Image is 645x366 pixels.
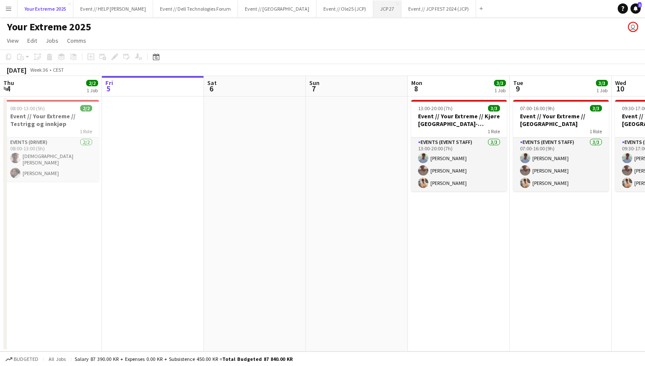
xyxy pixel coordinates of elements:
[2,84,14,94] span: 4
[494,87,506,94] div: 1 Job
[46,37,58,44] span: Jobs
[513,100,609,191] app-job-card: 07:00-16:00 (9h)3/3Event // Your Extreme // [GEOGRAPHIC_DATA]1 RoleEvents (Event Staff)3/307:00-1...
[418,105,453,111] span: 13:00-20:00 (7h)
[27,37,37,44] span: Edit
[73,0,153,17] button: Event // HELP [PERSON_NAME]
[75,356,293,362] div: Salary 87 390.00 KR + Expenses 0.00 KR + Subsistence 450.00 KR =
[513,79,523,87] span: Tue
[64,35,90,46] a: Comms
[628,22,638,32] app-user-avatar: Lars Songe
[7,20,91,33] h1: Your Extreme 2025
[513,112,609,128] h3: Event // Your Extreme // [GEOGRAPHIC_DATA]
[401,0,476,17] button: Event // JCP FEST 2024 (JCP)
[105,79,113,87] span: Fri
[153,0,238,17] button: Event // Dell Technologies Forum
[590,128,602,135] span: 1 Role
[411,79,422,87] span: Mon
[87,87,98,94] div: 1 Job
[86,80,98,86] span: 2/2
[3,138,99,182] app-card-role: Events (Driver)2/208:00-13:00 (5h)[DEMOGRAPHIC_DATA][PERSON_NAME][PERSON_NAME]
[7,66,26,74] div: [DATE]
[596,87,607,94] div: 1 Job
[488,128,500,135] span: 1 Role
[3,100,99,182] app-job-card: 08:00-13:00 (5h)2/2Event // Your Extreme // Testrigg og innkjøp1 RoleEvents (Driver)2/208:00-13:0...
[47,356,67,362] span: All jobs
[24,35,41,46] a: Edit
[206,84,217,94] span: 6
[80,105,92,111] span: 2/2
[7,37,19,44] span: View
[42,35,62,46] a: Jobs
[17,0,73,17] button: Your Extreme 2025
[615,79,626,87] span: Wed
[238,0,317,17] button: Event // [GEOGRAPHIC_DATA]
[317,0,373,17] button: Event // Ole25 (JCP)
[596,80,608,86] span: 3/3
[513,138,609,191] app-card-role: Events (Event Staff)3/307:00-16:00 (9h)[PERSON_NAME][PERSON_NAME][PERSON_NAME]
[207,79,217,87] span: Sat
[520,105,555,111] span: 07:00-16:00 (9h)
[630,3,641,14] a: 1
[28,67,49,73] span: Week 36
[3,112,99,128] h3: Event // Your Extreme // Testrigg og innkjøp
[411,100,507,191] app-job-card: 13:00-20:00 (7h)3/3Event // Your Extreme // Kjøre [GEOGRAPHIC_DATA]-[GEOGRAPHIC_DATA]1 RoleEvents...
[222,356,293,362] span: Total Budgeted 87 840.00 KR
[373,0,401,17] button: JCP 27
[411,112,507,128] h3: Event // Your Extreme // Kjøre [GEOGRAPHIC_DATA]-[GEOGRAPHIC_DATA]
[3,79,14,87] span: Thu
[10,105,45,111] span: 08:00-13:00 (5h)
[104,84,113,94] span: 5
[410,84,422,94] span: 8
[53,67,64,73] div: CEST
[512,84,523,94] span: 9
[614,84,626,94] span: 10
[494,80,506,86] span: 3/3
[638,2,642,8] span: 1
[488,105,500,111] span: 3/3
[67,37,86,44] span: Comms
[590,105,602,111] span: 3/3
[4,354,40,364] button: Budgeted
[14,356,38,362] span: Budgeted
[309,79,320,87] span: Sun
[411,138,507,191] app-card-role: Events (Event Staff)3/313:00-20:00 (7h)[PERSON_NAME][PERSON_NAME][PERSON_NAME]
[3,35,22,46] a: View
[80,128,92,135] span: 1 Role
[308,84,320,94] span: 7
